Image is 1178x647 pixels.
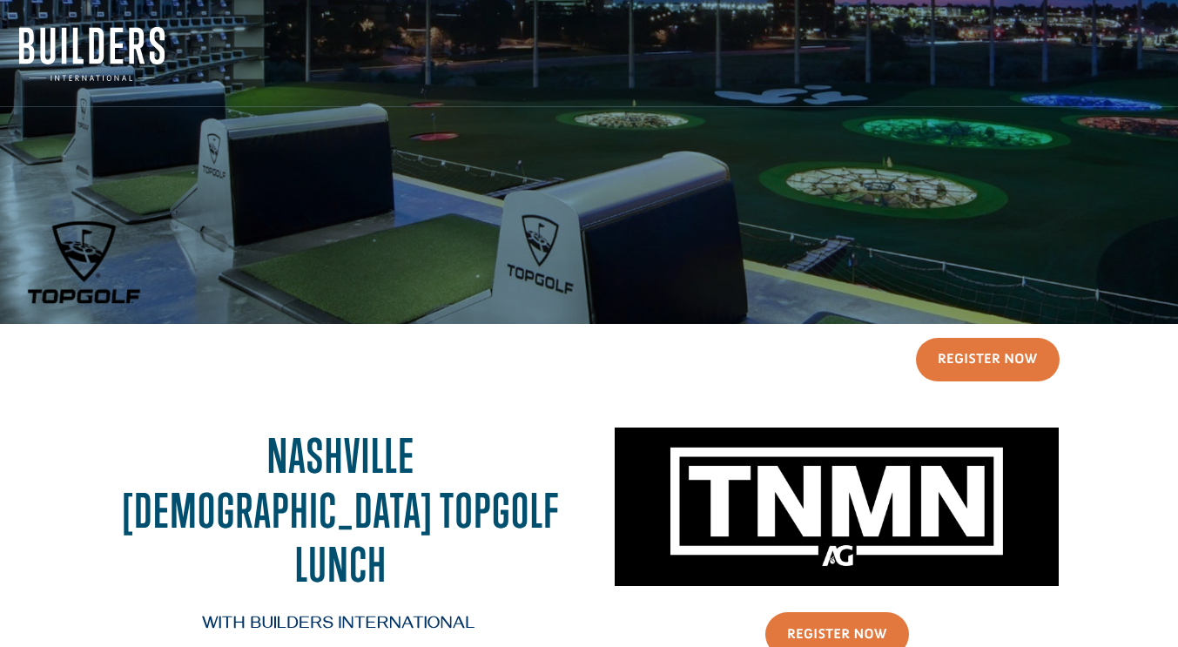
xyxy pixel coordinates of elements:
a: Register Now [916,338,1060,382]
img: Untitled design [615,428,1059,586]
span: with Builders International [202,615,475,637]
img: Builders International [19,27,165,81]
h2: Nashville [DEMOGRAPHIC_DATA] Topgolf Lunch [119,428,563,601]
